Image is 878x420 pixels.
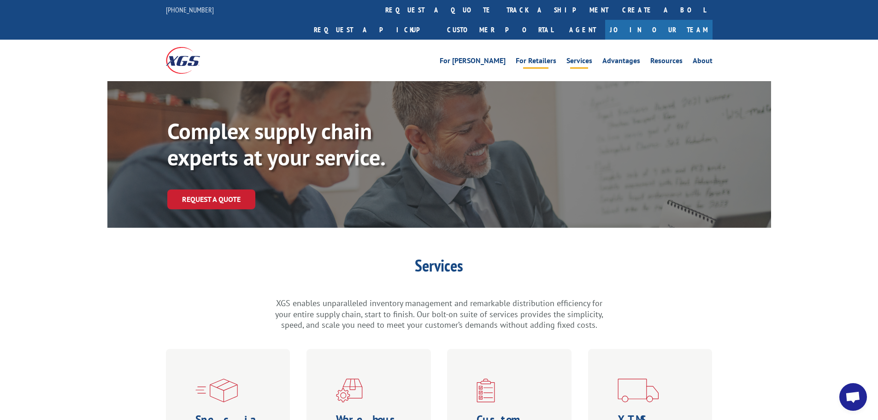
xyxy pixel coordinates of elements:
a: For [PERSON_NAME] [440,57,506,67]
p: Complex supply chain experts at your service. [167,118,444,171]
a: Agent [560,20,605,40]
a: Request a pickup [307,20,440,40]
img: xgs-icon-transportation-forms-red [618,379,659,402]
a: [PHONE_NUMBER] [166,5,214,14]
img: xgs-icon-warehouseing-cutting-fulfillment-red [336,379,363,402]
a: Request a Quote [167,189,255,209]
a: Resources [650,57,683,67]
p: XGS enables unparalleled inventory management and remarkable distribution efficiency for your ent... [273,298,605,331]
a: Join Our Team [605,20,713,40]
a: Services [566,57,592,67]
a: Customer Portal [440,20,560,40]
a: Advantages [602,57,640,67]
img: xgs-icon-custom-logistics-solutions-red [477,379,495,402]
div: Open chat [839,383,867,411]
a: About [693,57,713,67]
h1: Services [273,257,605,278]
a: For Retailers [516,57,556,67]
img: xgs-icon-specialized-ltl-red [195,379,238,402]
